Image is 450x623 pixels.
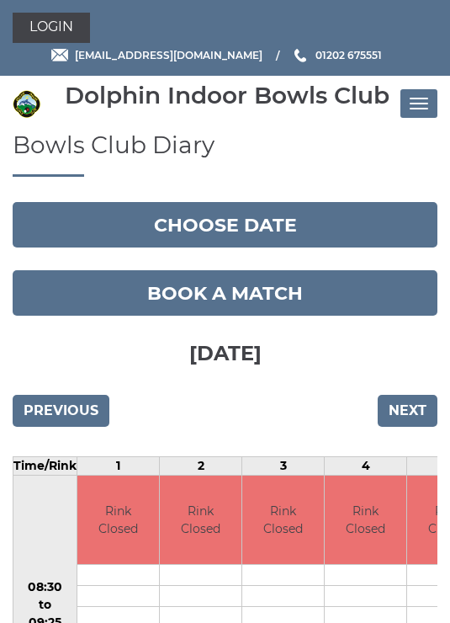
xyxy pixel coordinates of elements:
h1: Bowls Club Diary [13,132,437,178]
a: Login [13,13,90,43]
input: Previous [13,395,109,427]
button: Choose date [13,202,437,248]
input: Next [378,395,437,427]
img: Phone us [294,49,306,62]
h3: [DATE] [13,316,437,386]
span: [EMAIL_ADDRESS][DOMAIN_NAME] [75,49,262,61]
span: 01202 675551 [315,49,382,61]
td: 3 [242,457,325,476]
td: 4 [325,457,407,476]
div: Dolphin Indoor Bowls Club [65,83,389,109]
img: Email [51,49,68,61]
td: Rink Closed [325,476,406,564]
td: 2 [160,457,242,476]
td: Rink Closed [242,476,324,564]
a: Book a match [13,270,437,316]
a: Email [EMAIL_ADDRESS][DOMAIN_NAME] [51,47,262,63]
td: Rink Closed [77,476,159,564]
td: Rink Closed [160,476,241,564]
a: Phone us 01202 675551 [292,47,382,63]
td: 1 [77,457,160,476]
img: Dolphin Indoor Bowls Club [13,90,40,118]
td: Time/Rink [13,457,77,476]
button: Toggle navigation [400,89,437,118]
